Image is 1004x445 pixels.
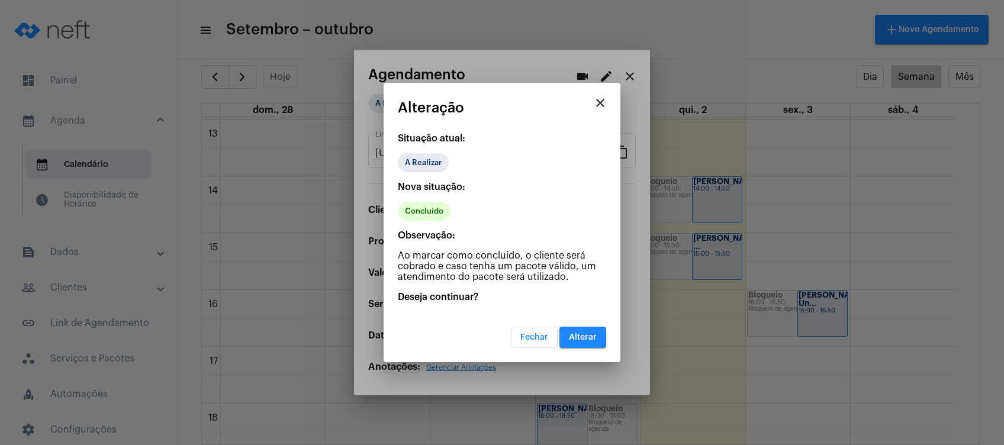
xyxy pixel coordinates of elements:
[520,333,548,341] span: Fechar
[398,133,606,144] p: Situação atual:
[398,202,450,221] mat-chip: Concluído
[559,327,606,348] button: Alterar
[569,333,597,341] span: Alterar
[398,182,606,192] p: Nova situação:
[398,230,606,241] p: Observação:
[398,250,606,282] p: Ao marcar como concluído, o cliente será cobrado e caso tenha um pacote válido, um atendimento do...
[398,153,449,172] mat-chip: A Realizar
[511,327,558,348] button: Fechar
[398,292,606,302] p: Deseja continuar?
[593,96,607,110] mat-icon: close
[398,100,464,115] span: Alteração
